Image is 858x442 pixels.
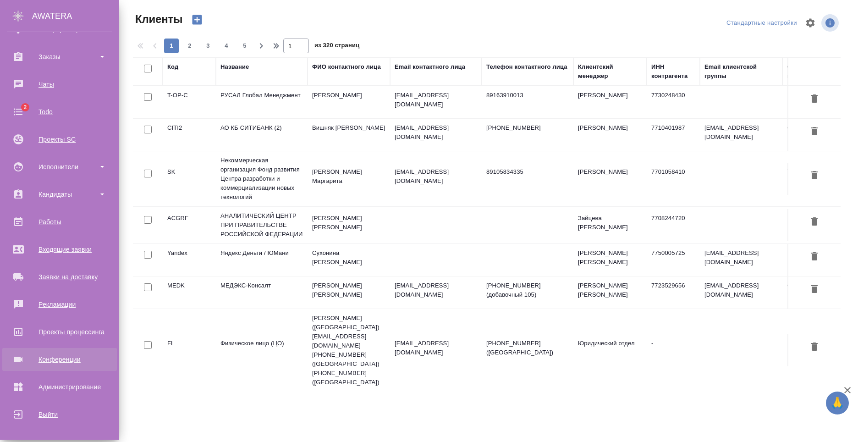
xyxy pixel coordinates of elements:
[799,12,821,34] span: Настроить таблицу
[7,353,112,366] div: Конференции
[395,123,477,142] p: [EMAIL_ADDRESS][DOMAIN_NAME]
[7,380,112,394] div: Администрирование
[7,77,112,91] div: Чаты
[216,119,308,151] td: АО КБ СИТИБАНК (2)
[2,73,117,96] a: Чаты
[573,119,647,151] td: [PERSON_NAME]
[308,209,390,241] td: [PERSON_NAME] [PERSON_NAME]
[163,163,216,195] td: SK
[133,12,182,27] span: Клиенты
[216,334,308,366] td: Физическое лицо (ЦО)
[7,50,112,64] div: Заказы
[651,62,695,81] div: ИНН контрагента
[219,39,234,53] button: 4
[32,7,119,25] div: AWATERA
[807,281,822,298] button: Удалить
[2,348,117,371] a: Конференции
[826,392,849,414] button: 🙏
[807,339,822,356] button: Удалить
[163,119,216,151] td: CITI2
[2,210,117,233] a: Работы
[216,207,308,243] td: АНАЛИТИЧЕСКИЙ ЦЕНТР ПРИ ПРАВИТЕЛЬСТВЕ РОССИЙСКОЙ ФЕДЕРАЦИИ
[647,334,700,366] td: -
[2,320,117,343] a: Проекты процессинга
[486,167,569,177] p: 89105834335
[573,334,647,366] td: Юридический отдел
[163,334,216,366] td: FL
[163,276,216,309] td: MEDK
[308,244,390,276] td: Сухонина [PERSON_NAME]
[647,244,700,276] td: 7750005725
[237,39,252,53] button: 5
[201,41,215,50] span: 3
[395,281,477,299] p: [EMAIL_ADDRESS][DOMAIN_NAME]
[395,91,477,109] p: [EMAIL_ADDRESS][DOMAIN_NAME]
[7,298,112,311] div: Рекламации
[7,325,112,339] div: Проекты процессинга
[486,339,569,357] p: [PHONE_NUMBER] ([GEOGRAPHIC_DATA])
[647,276,700,309] td: 7723529656
[821,14,841,32] span: Посмотреть информацию
[486,281,569,299] p: [PHONE_NUMBER] (добавочный 105)
[7,105,112,119] div: Todo
[807,167,822,184] button: Удалить
[216,151,308,206] td: Некоммерческая организация Фонд развития Центра разработки и коммерциализации новых технологий
[700,244,782,276] td: [EMAIL_ADDRESS][DOMAIN_NAME]
[647,163,700,195] td: 7701058410
[308,276,390,309] td: [PERSON_NAME] [PERSON_NAME]
[2,376,117,398] a: Администрирование
[220,62,249,72] div: Название
[573,86,647,118] td: [PERSON_NAME]
[237,41,252,50] span: 5
[219,41,234,50] span: 4
[7,188,112,201] div: Кандидаты
[573,209,647,241] td: Зайцева [PERSON_NAME]
[7,215,112,229] div: Работы
[18,103,32,112] span: 2
[7,133,112,146] div: Проекты SC
[312,62,381,72] div: ФИО контактного лица
[2,403,117,426] a: Выйти
[807,91,822,108] button: Удалить
[486,91,569,100] p: 89163910013
[182,39,197,53] button: 2
[308,119,390,151] td: Вишняк [PERSON_NAME]
[308,163,390,195] td: [PERSON_NAME] Маргарита
[782,334,856,366] td: ЦО
[807,214,822,231] button: Удалить
[578,62,642,81] div: Клиентский менеджер
[2,100,117,123] a: 2Todo
[395,62,465,72] div: Email контактного лица
[807,123,822,140] button: Удалить
[7,243,112,256] div: Входящие заявки
[2,293,117,316] a: Рекламации
[486,123,569,133] p: [PHONE_NUMBER]
[201,39,215,53] button: 3
[782,163,856,195] td: Технический
[573,276,647,309] td: [PERSON_NAME] [PERSON_NAME]
[308,309,390,392] td: [PERSON_NAME] ([GEOGRAPHIC_DATA]) [EMAIL_ADDRESS][DOMAIN_NAME] [PHONE_NUMBER] ([GEOGRAPHIC_DATA])...
[7,270,112,284] div: Заявки на доставку
[308,86,390,118] td: [PERSON_NAME]
[186,12,208,28] button: Создать
[647,119,700,151] td: 7710401987
[787,62,851,81] div: Ответственная команда
[182,41,197,50] span: 2
[216,86,308,118] td: РУСАЛ Глобал Менеджмент
[782,119,856,151] td: Сити
[724,16,799,30] div: split button
[216,276,308,309] td: МЕДЭКС-Консалт
[647,86,700,118] td: 7730248430
[486,62,567,72] div: Телефон контактного лица
[782,86,856,118] td: Русал
[700,119,782,151] td: [EMAIL_ADDRESS][DOMAIN_NAME]
[163,86,216,118] td: T-OP-C
[7,408,112,421] div: Выйти
[782,244,856,276] td: Таганка
[807,249,822,265] button: Удалить
[314,40,359,53] span: из 320 страниц
[163,209,216,241] td: ACGRF
[704,62,778,81] div: Email клиентской группы
[2,238,117,261] a: Входящие заявки
[163,244,216,276] td: Yandex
